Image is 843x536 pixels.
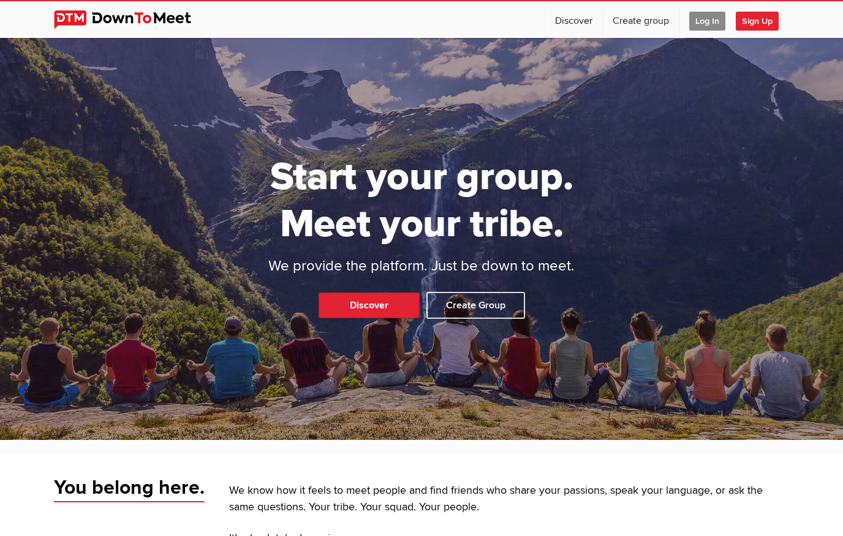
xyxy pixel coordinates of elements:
[545,1,602,38] a: Discover
[736,1,788,38] a: Sign Up
[603,1,679,38] a: Create group
[222,154,621,248] h1: Start your group. Meet your tribe.
[54,10,210,29] img: DownToMeet
[229,483,789,516] p: We know how it feels to meet people and find friends who share your passions, speak your language...
[689,12,725,31] span: Log In
[54,475,205,502] span: You belong here.
[426,292,525,319] a: Create Group
[319,292,420,318] a: Discover
[736,12,779,31] span: Sign Up
[679,1,735,38] a: Log In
